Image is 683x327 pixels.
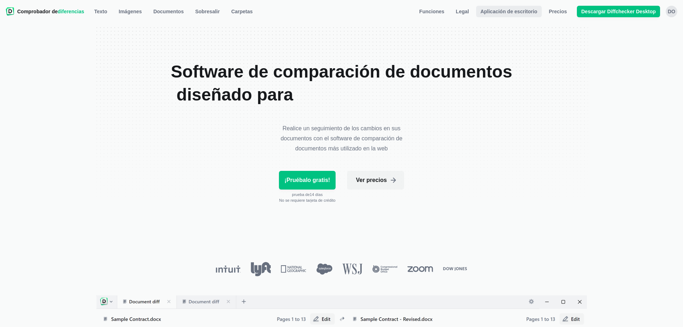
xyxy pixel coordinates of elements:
a: Funciones [415,6,449,17]
a: Documentos [149,6,188,17]
a: Legal [451,6,473,17]
a: Imágenes [114,6,146,17]
font: Documentos [153,9,184,14]
font: Texto [94,9,107,14]
font: do [668,9,675,14]
font: profesionales del derecho [293,85,507,104]
a: Ver precios [347,171,404,190]
font: Funciones [419,9,444,14]
a: Comprobador dediferencias [6,6,84,17]
font: diseñado para [176,85,293,104]
font: Aplicación de escritorio [480,9,537,14]
button: Carpetas [227,6,257,17]
font: prueba de [292,192,310,197]
font: Comprobador de [17,9,58,14]
font: Legal [456,9,469,14]
font: Precios [549,9,567,14]
font: Ver precios [356,177,387,183]
a: Aplicación de escritorio [476,6,542,17]
font: 14 días [310,192,323,197]
font: Sobresalir [195,9,219,14]
a: Descargar Diffchecker Desktop [577,6,660,17]
font: Carpetas [231,9,253,14]
a: ¡Pruébalo gratis! [279,171,336,190]
a: Texto [90,6,112,17]
a: Precios [545,6,571,17]
font: No se requiere tarjeta de crédito [279,198,336,202]
font: Realice un seguimiento de los cambios en sus documentos con el software de comparación de documen... [281,125,403,151]
a: Sobresalir [191,6,224,17]
font: ¡Pruébalo gratis! [285,177,330,183]
font: diferencias [58,9,84,14]
font: Imágenes [119,9,142,14]
font: Software de comparación de documentos [171,62,512,81]
button: do [666,6,677,17]
img: Logotipo de Diffchecker [6,7,14,16]
font: Descargar Diffchecker Desktop [581,9,656,14]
